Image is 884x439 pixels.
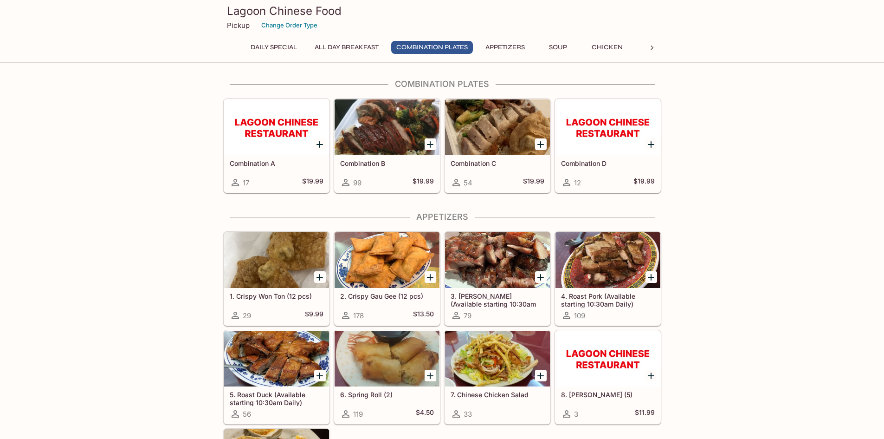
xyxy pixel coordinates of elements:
[334,99,440,193] a: Combination B99$19.99
[464,410,472,419] span: 33
[243,410,251,419] span: 56
[561,159,655,167] h5: Combination D
[224,232,329,288] div: 1. Crispy Won Ton (12 pcs)
[224,232,329,326] a: 1. Crispy Won Ton (12 pcs)29$9.99
[340,391,434,399] h5: 6. Spring Roll (2)
[464,311,471,320] span: 79
[645,370,657,381] button: Add 8. Lup Cheong (5)
[645,271,657,283] button: Add 4. Roast Pork (Available starting 10:30am Daily)
[305,310,323,321] h5: $9.99
[535,370,547,381] button: Add 7. Chinese Chicken Salad
[230,159,323,167] h5: Combination A
[227,21,250,30] p: Pickup
[445,331,550,387] div: 7. Chinese Chicken Salad
[334,330,440,424] a: 6. Spring Roll (2)119$4.50
[555,330,661,424] a: 8. [PERSON_NAME] (5)3$11.99
[574,410,578,419] span: 3
[335,99,439,155] div: Combination B
[230,292,323,300] h5: 1. Crispy Won Ton (12 pcs)
[310,41,384,54] button: All Day Breakfast
[340,292,434,300] h5: 2. Crispy Gau Gee (12 pcs)
[353,410,363,419] span: 119
[445,99,550,193] a: Combination C54$19.99
[335,232,439,288] div: 2. Crispy Gau Gee (12 pcs)
[535,271,547,283] button: Add 3. Char Siu (Available starting 10:30am Daily)
[574,178,581,187] span: 12
[227,4,658,18] h3: Lagoon Chinese Food
[445,232,550,288] div: 3. Char Siu (Available starting 10:30am Daily)
[425,271,436,283] button: Add 2. Crispy Gau Gee (12 pcs)
[537,41,579,54] button: Soup
[314,271,326,283] button: Add 1. Crispy Won Ton (12 pcs)
[635,408,655,419] h5: $11.99
[391,41,473,54] button: Combination Plates
[243,311,251,320] span: 29
[574,311,585,320] span: 109
[451,292,544,308] h5: 3. [PERSON_NAME] (Available starting 10:30am Daily)
[224,99,329,155] div: Combination A
[413,177,434,188] h5: $19.99
[561,292,655,308] h5: 4. Roast Pork (Available starting 10:30am Daily)
[224,99,329,193] a: Combination A17$19.99
[555,99,661,193] a: Combination D12$19.99
[334,232,440,326] a: 2. Crispy Gau Gee (12 pcs)178$13.50
[335,331,439,387] div: 6. Spring Roll (2)
[464,178,472,187] span: 54
[353,311,364,320] span: 178
[223,212,661,222] h4: Appetizers
[555,331,660,387] div: 8. Lup Cheong (5)
[555,232,661,326] a: 4. Roast Pork (Available starting 10:30am Daily)109
[445,99,550,155] div: Combination C
[314,370,326,381] button: Add 5. Roast Duck (Available starting 10:30am Daily)
[451,391,544,399] h5: 7. Chinese Chicken Salad
[353,178,361,187] span: 99
[555,99,660,155] div: Combination D
[245,41,302,54] button: Daily Special
[523,177,544,188] h5: $19.99
[257,18,322,33] button: Change Order Type
[425,370,436,381] button: Add 6. Spring Roll (2)
[314,138,326,150] button: Add Combination A
[480,41,530,54] button: Appetizers
[555,232,660,288] div: 4. Roast Pork (Available starting 10:30am Daily)
[445,232,550,326] a: 3. [PERSON_NAME] (Available starting 10:30am Daily)79
[224,331,329,387] div: 5. Roast Duck (Available starting 10:30am Daily)
[340,159,434,167] h5: Combination B
[633,177,655,188] h5: $19.99
[451,159,544,167] h5: Combination C
[413,310,434,321] h5: $13.50
[636,41,678,54] button: Beef
[302,177,323,188] h5: $19.99
[425,138,436,150] button: Add Combination B
[645,138,657,150] button: Add Combination D
[223,79,661,89] h4: Combination Plates
[243,178,249,187] span: 17
[587,41,628,54] button: Chicken
[416,408,434,419] h5: $4.50
[561,391,655,399] h5: 8. [PERSON_NAME] (5)
[535,138,547,150] button: Add Combination C
[224,330,329,424] a: 5. Roast Duck (Available starting 10:30am Daily)56
[230,391,323,406] h5: 5. Roast Duck (Available starting 10:30am Daily)
[445,330,550,424] a: 7. Chinese Chicken Salad33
